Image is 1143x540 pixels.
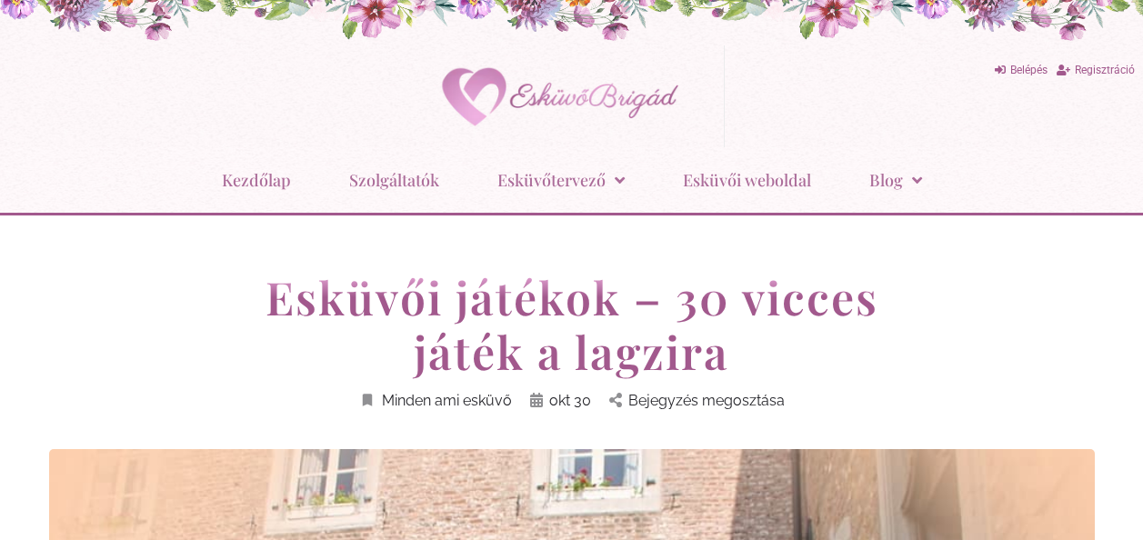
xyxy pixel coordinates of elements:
[497,156,625,204] a: Esküvőtervező
[9,156,1134,204] nav: Menu
[1010,64,1048,76] span: Belépés
[869,156,922,204] a: Blog
[683,156,811,204] a: Esküvői weboldal
[995,58,1048,83] a: Belépés
[549,388,591,413] span: okt 30
[1057,58,1135,83] a: Regisztráció
[226,270,917,379] h1: Esküvői játékok – 30 vicces játék a lagzira
[222,156,291,204] a: Kezdőlap
[609,388,785,413] a: Bejegyzés megosztása
[359,388,512,413] a: Minden ami esküvő
[349,156,439,204] a: Szolgáltatók
[1075,64,1135,76] span: Regisztráció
